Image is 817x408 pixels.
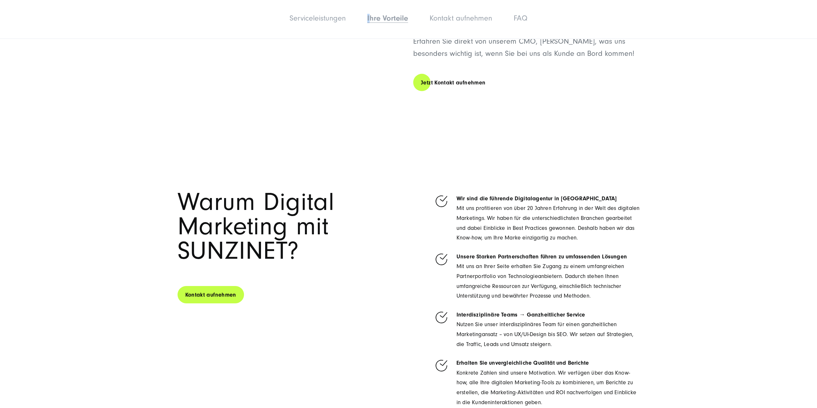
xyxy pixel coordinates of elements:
[514,14,527,22] a: FAQ
[456,358,640,368] h6: Erhalten Sie unvergleichliche Qualität und Berichte
[430,14,492,22] a: Kontakt aufnehmen
[367,14,408,22] a: Ihre Vorteile
[456,320,640,349] p: Nutzen Sie unser interdisziplinäres Team für einen ganzheitlichen Marketingansatz – von UX/UI-Des...
[456,194,640,204] h6: Wir sind die führende Digitalagentur in [GEOGRAPHIC_DATA]
[456,310,640,320] h6: Interdisziplinäre Teams → Ganzheitlicher Service
[290,14,346,22] a: Serviceleistungen
[456,262,640,301] p: Mit uns an Ihrer Seite erhalten Sie Zugang zu einem umfangreichen Partnerportfolio von Technologi...
[456,368,640,407] p: Konkrete Zahlen sind unsere Motivation. Wir verfügen über das Know-how, alle Ihre digitalen Marke...
[178,286,244,304] a: Kontakt aufnehmen
[178,190,404,263] h1: Warum Digital Marketing mit SUNZINET?
[456,252,640,262] h6: Unsere Starken Partnerschaften führen zu umfassenden Lösungen
[413,74,493,92] a: Jetzt Kontakt aufnehmen
[413,35,640,60] p: Erfahren Sie direkt von unserem CMO, [PERSON_NAME], was uns besonders wichtig ist, wenn Sie bei u...
[456,204,640,243] p: Mit uns profitieren von über 20 Jahren Erfahrung in der Welt des digitalen Marketings. Wir haben ...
